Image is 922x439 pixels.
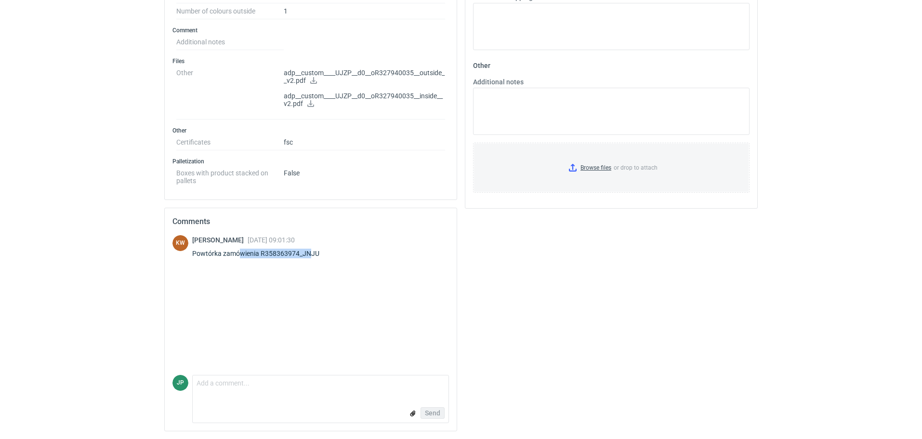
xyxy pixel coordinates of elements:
span: [PERSON_NAME] [192,236,248,244]
label: Additional notes [473,77,524,87]
h3: Files [172,57,449,65]
h3: Comment [172,27,449,34]
dt: Additional notes [176,34,284,50]
dt: Number of colours outside [176,3,284,19]
legend: Other [473,58,490,69]
span: [DATE] 09:01:30 [248,236,295,244]
div: Klaudia Wiśniewska [172,235,188,251]
div: Justyna Powała [172,375,188,391]
h2: Comments [172,216,449,227]
figcaption: KW [172,235,188,251]
dd: fsc [284,134,445,150]
dd: False [284,165,445,185]
span: Send [425,410,440,416]
dt: Other [176,65,284,120]
figcaption: JP [172,375,188,391]
h3: Palletization [172,158,449,165]
button: Send [421,407,445,419]
h3: Other [172,127,449,134]
dt: Certificates [176,134,284,150]
label: or drop to attach [474,143,749,192]
dt: Boxes with product stacked on pallets [176,165,284,185]
div: Powtórka zamówienia R358363974_JNJU [192,249,331,258]
dd: 1 [284,3,445,19]
p: adp__custom____UJZP__d0__oR327940035__inside__v2.pdf [284,92,445,108]
p: adp__custom____UJZP__d0__oR327940035__outside__v2.pdf [284,69,445,85]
